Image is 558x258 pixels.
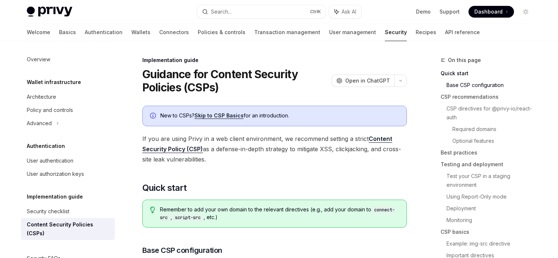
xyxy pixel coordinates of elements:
a: User authentication [21,154,115,167]
div: Implementation guide [142,57,407,64]
a: Welcome [27,23,50,41]
a: Security [385,23,407,41]
a: CSP directives for @privy-io/react-auth [446,103,537,123]
div: User authorization keys [27,170,84,178]
div: Search... [211,7,231,16]
button: Search...CtrlK [197,5,325,18]
a: Overview [21,53,115,66]
span: On this page [448,56,481,65]
h5: Wallet infrastructure [27,78,81,87]
div: Security checklist [27,207,69,216]
a: Content Security Policies (CSPs) [21,218,115,240]
a: CSP basics [441,226,537,238]
h5: Authentication [27,142,65,150]
div: User authentication [27,156,73,165]
a: User authorization keys [21,167,115,181]
div: Overview [27,55,50,64]
span: Dashboard [474,8,503,15]
span: Quick start [142,182,186,194]
div: Architecture [27,92,56,101]
a: Policy and controls [21,103,115,117]
a: Recipes [416,23,436,41]
a: Connectors [159,23,189,41]
a: Optional features [452,135,537,147]
div: Advanced [27,119,52,128]
a: Policies & controls [198,23,245,41]
a: Testing and deployment [441,159,537,170]
span: Ask AI [342,8,356,15]
a: User management [329,23,376,41]
div: Policy and controls [27,106,73,115]
a: Required domains [452,123,537,135]
svg: Tip [150,207,155,213]
a: Transaction management [254,23,320,41]
span: Base CSP configuration [142,245,222,255]
button: Open in ChatGPT [332,75,394,87]
a: Demo [416,8,431,15]
a: API reference [445,23,480,41]
a: Dashboard [468,6,514,18]
a: Using Report-Only mode [446,191,537,203]
span: Remember to add your own domain to the relevant directives (e.g., add your domain to , , etc.) [160,206,399,221]
a: CSP recommendations [441,91,537,103]
a: Authentication [85,23,123,41]
span: Open in ChatGPT [345,77,390,84]
a: Example: img-src directive [446,238,537,250]
div: Content Security Policies (CSPs) [27,220,110,238]
a: Support [440,8,460,15]
a: Deployment [446,203,537,214]
a: Test your CSP in a staging environment [446,170,537,191]
img: light logo [27,7,72,17]
svg: Info [150,113,157,120]
h5: Implementation guide [27,192,83,201]
a: Security checklist [21,205,115,218]
code: script-src [172,214,204,221]
div: New to CSPs? for an introduction. [160,112,399,120]
a: Monitoring [446,214,537,226]
a: Best practices [441,147,537,159]
button: Ask AI [329,5,361,18]
a: Base CSP configuration [446,79,537,91]
a: Architecture [21,90,115,103]
h1: Guidance for Content Security Policies (CSPs) [142,68,329,94]
span: Ctrl K [310,9,321,15]
a: Skip to CSP Basics [194,112,244,119]
span: If you are using Privy in a web client environment, we recommend setting a strict as a defense-in... [142,134,407,164]
a: Quick start [441,68,537,79]
a: Basics [59,23,76,41]
button: Toggle dark mode [520,6,532,18]
code: connect-src [160,206,395,221]
a: Wallets [131,23,150,41]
